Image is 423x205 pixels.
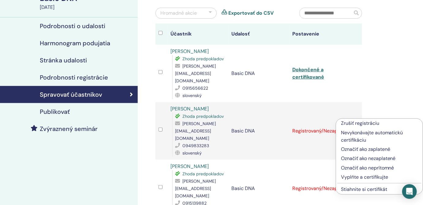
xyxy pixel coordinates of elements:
[40,57,87,64] h4: Stránka udalosti
[228,102,289,160] td: Basic DNA
[289,24,350,45] th: Postavenie
[228,9,274,17] a: Exportovať do CSV
[341,173,418,181] p: Vyplňte a certifikujte
[40,125,98,132] h4: Zvýraznený seminár
[341,146,418,153] p: Označiť ako zaplatené
[171,106,209,112] a: [PERSON_NAME]
[168,24,229,45] th: Účastník
[40,22,105,30] h4: Podrobnosti o udalosti
[183,56,224,61] span: Zhoda predpokladov
[228,45,289,102] td: Basic DNA
[171,48,209,54] a: [PERSON_NAME]
[341,129,418,144] p: Nevykonávajte automatickú certifikáciu
[40,74,108,81] h4: Podrobnosti registrácie
[40,108,70,115] h4: Publikovať
[183,85,208,91] span: 0915656622
[402,184,417,199] div: Open Intercom Messenger
[341,155,418,162] p: Označiť ako nezaplatené
[40,4,134,11] div: [DATE]
[183,150,202,156] span: slovenský
[341,120,418,127] p: Zrušiť registráciu
[341,186,387,192] a: Stiahnite si certifikát
[40,91,102,98] h4: Spravovať účastníkov
[183,93,202,98] span: slovenský
[183,171,224,177] span: Zhoda predpokladov
[175,121,216,141] span: [PERSON_NAME][EMAIL_ADDRESS][DOMAIN_NAME]
[228,24,289,45] th: Udalosť
[183,143,209,148] span: 0949833283
[341,164,418,172] p: Označiť ako neprítomné
[292,66,324,80] a: Dokončené a certifikované
[183,114,224,119] span: Zhoda predpokladov
[175,63,216,84] span: [PERSON_NAME][EMAIL_ADDRESS][DOMAIN_NAME]
[160,9,197,17] div: Hromadné akcie
[40,39,110,47] h4: Harmonogram podujatia
[175,178,216,199] span: [PERSON_NAME][EMAIL_ADDRESS][DOMAIN_NAME]
[171,163,209,170] a: [PERSON_NAME]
